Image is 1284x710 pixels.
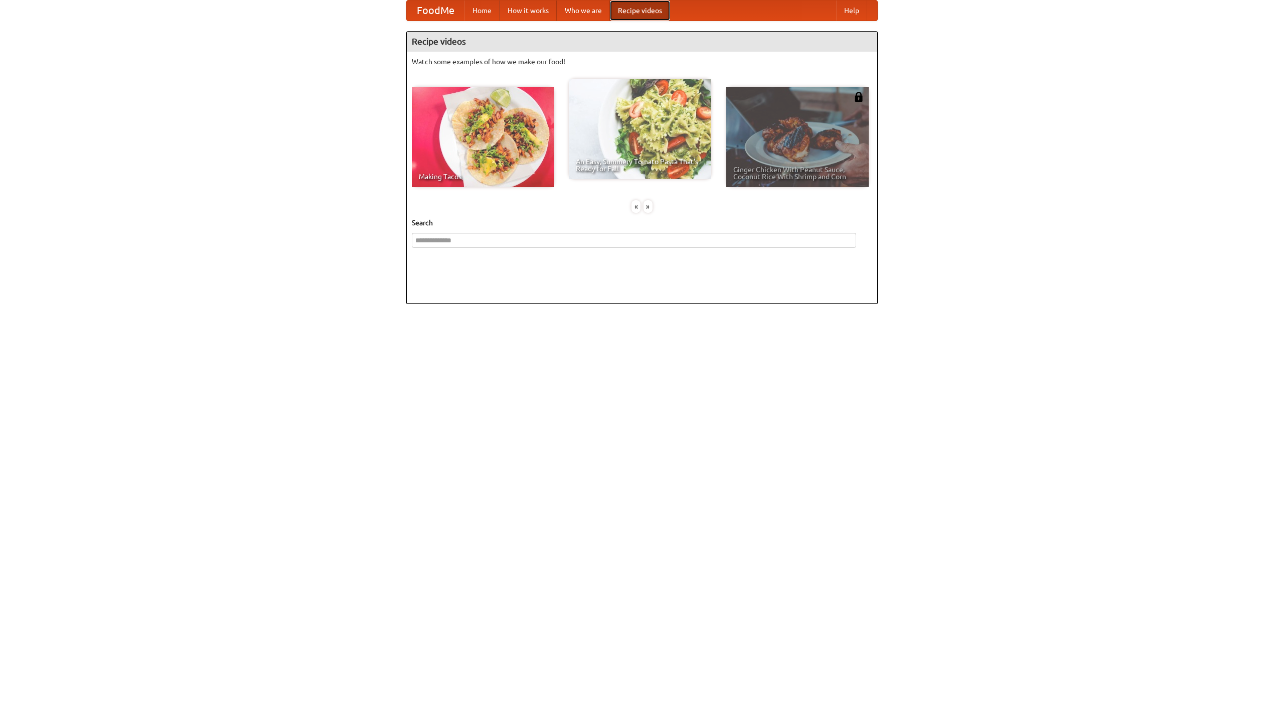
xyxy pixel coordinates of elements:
a: Home [464,1,500,21]
p: Watch some examples of how we make our food! [412,57,872,67]
a: An Easy, Summery Tomato Pasta That's Ready for Fall [569,79,711,179]
h4: Recipe videos [407,32,877,52]
img: 483408.png [854,92,864,102]
a: Recipe videos [610,1,670,21]
div: « [631,200,640,213]
a: FoodMe [407,1,464,21]
div: » [644,200,653,213]
a: Who we are [557,1,610,21]
a: Help [836,1,867,21]
span: Making Tacos [419,173,547,180]
h5: Search [412,218,872,228]
a: How it works [500,1,557,21]
a: Making Tacos [412,87,554,187]
span: An Easy, Summery Tomato Pasta That's Ready for Fall [576,158,704,172]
